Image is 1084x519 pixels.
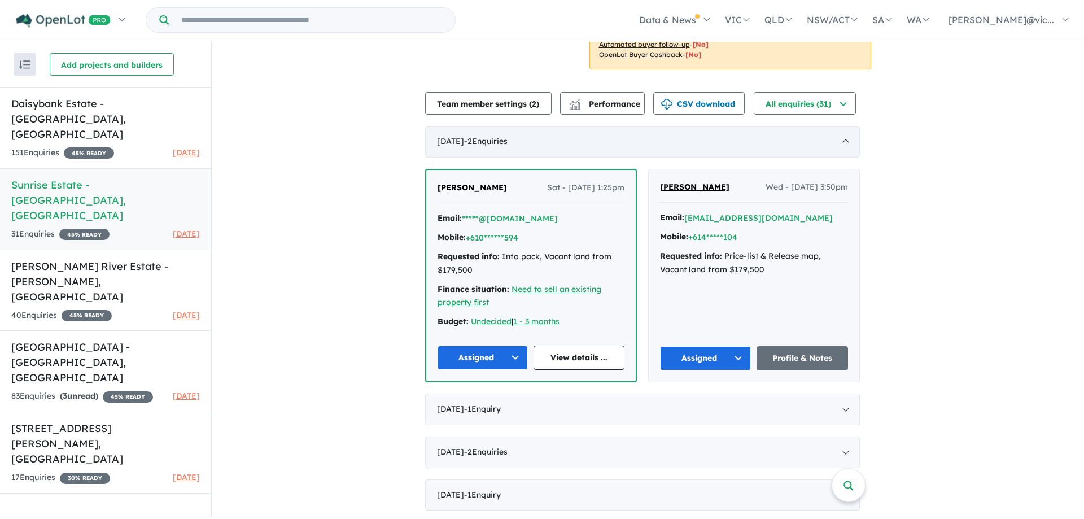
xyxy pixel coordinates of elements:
[684,212,833,224] button: [EMAIL_ADDRESS][DOMAIN_NAME]
[471,316,512,326] a: Undecided
[11,146,114,160] div: 151 Enquir ies
[438,346,528,370] button: Assigned
[425,479,860,511] div: [DATE]
[693,40,709,49] span: [No]
[171,8,453,32] input: Try estate name, suburb, builder or developer
[754,92,856,115] button: All enquiries (31)
[660,250,848,277] div: Price-list & Release map, Vacant land from $179,500
[464,404,501,414] span: - 1 Enquir y
[660,232,688,242] strong: Mobile:
[16,14,111,28] img: Openlot PRO Logo White
[11,96,200,142] h5: Daisybank Estate - [GEOGRAPHIC_DATA] , [GEOGRAPHIC_DATA]
[438,315,624,329] div: |
[438,251,500,261] strong: Requested info:
[425,394,860,425] div: [DATE]
[60,473,110,484] span: 30 % READY
[438,181,507,195] a: [PERSON_NAME]
[948,14,1054,25] span: [PERSON_NAME]@vic...
[661,99,672,110] img: download icon
[660,182,729,192] span: [PERSON_NAME]
[173,229,200,239] span: [DATE]
[569,99,579,105] img: line-chart.svg
[438,250,624,277] div: Info pack, Vacant land from $179,500
[64,147,114,159] span: 45 % READY
[11,421,200,466] h5: [STREET_ADDRESS][PERSON_NAME] , [GEOGRAPHIC_DATA]
[560,92,645,115] button: Performance
[571,99,640,109] span: Performance
[438,232,466,242] strong: Mobile:
[653,92,745,115] button: CSV download
[438,213,462,223] strong: Email:
[173,391,200,401] span: [DATE]
[534,346,624,370] a: View details ...
[532,99,536,109] span: 2
[425,92,552,115] button: Team member settings (2)
[766,181,848,194] span: Wed - [DATE] 3:50pm
[438,316,469,326] strong: Budget:
[11,309,112,322] div: 40 Enquir ies
[103,391,153,403] span: 45 % READY
[599,40,690,49] u: Automated buyer follow-up
[569,102,580,110] img: bar-chart.svg
[60,391,98,401] strong: ( unread)
[50,53,174,76] button: Add projects and builders
[438,182,507,193] span: [PERSON_NAME]
[11,177,200,223] h5: Sunrise Estate - [GEOGRAPHIC_DATA] , [GEOGRAPHIC_DATA]
[660,251,722,261] strong: Requested info:
[11,228,110,241] div: 31 Enquir ies
[11,390,153,403] div: 83 Enquir ies
[660,212,684,223] strong: Email:
[62,310,112,321] span: 45 % READY
[660,346,751,370] button: Assigned
[59,229,110,240] span: 45 % READY
[685,50,701,59] span: [No]
[660,181,729,194] a: [PERSON_NAME]
[464,447,508,457] span: - 2 Enquir ies
[438,284,601,308] a: Need to sell an existing property first
[464,490,501,500] span: - 1 Enquir y
[547,181,624,195] span: Sat - [DATE] 1:25pm
[173,310,200,320] span: [DATE]
[19,60,30,69] img: sort.svg
[173,147,200,158] span: [DATE]
[464,136,508,146] span: - 2 Enquir ies
[513,316,560,326] a: 1 - 3 months
[425,126,860,158] div: [DATE]
[11,339,200,385] h5: [GEOGRAPHIC_DATA] - [GEOGRAPHIC_DATA] , [GEOGRAPHIC_DATA]
[599,50,683,59] u: OpenLot Buyer Cashback
[757,346,848,370] a: Profile & Notes
[425,437,860,468] div: [DATE]
[63,391,67,401] span: 3
[438,284,509,294] strong: Finance situation:
[173,472,200,482] span: [DATE]
[11,471,110,485] div: 17 Enquir ies
[11,259,200,304] h5: [PERSON_NAME] River Estate - [PERSON_NAME] , [GEOGRAPHIC_DATA]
